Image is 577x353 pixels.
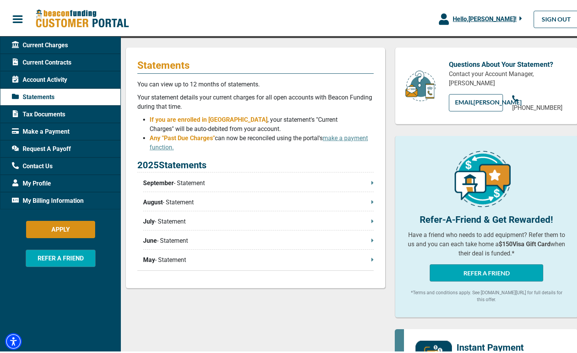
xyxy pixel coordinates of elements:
span: Current Charges [12,39,68,48]
span: Contact Us [12,160,53,169]
span: If you are enrolled in [GEOGRAPHIC_DATA] [150,114,267,121]
span: Request A Payoff [12,143,71,152]
img: refer-a-friend-icon.png [455,149,511,205]
p: Contact your Account Manager, [PERSON_NAME] [449,68,566,86]
button: APPLY [26,219,95,236]
span: June [143,234,157,244]
span: My Profile [12,177,51,186]
p: Refer-A-Friend & Get Rewarded! [407,211,566,225]
span: [PHONE_NUMBER] [512,102,562,109]
p: 2025 Statements [137,156,374,171]
span: can now be reconciled using the portal's [150,133,368,149]
b: $150 Visa Gift Card [499,239,551,246]
span: Any "Past Due Charges" [150,133,215,140]
span: September [143,177,174,186]
button: REFER A FRIEND [430,262,543,280]
p: *Terms and conditions apply. See [DOMAIN_NAME][URL] for full details for this offer. [407,287,566,301]
p: Questions About Your Statement? [449,57,566,68]
p: Statements [137,57,374,70]
p: - Statement [143,177,374,186]
span: Hello, [PERSON_NAME] ! [453,13,516,21]
span: May [143,254,155,263]
span: July [143,215,155,224]
p: - Statement [143,196,374,205]
img: customer-service.png [403,68,438,100]
span: Make a Payment [12,125,69,134]
span: Account Activity [12,73,67,83]
span: My Billing Information [12,194,84,204]
p: - Statement [143,215,374,224]
a: EMAIL[PERSON_NAME] [449,92,503,109]
p: Have a friend who needs to add equipment? Refer them to us and you can each take home a when thei... [407,229,566,256]
img: Beacon Funding Customer Portal Logo [35,7,129,27]
p: Your statement details your current charges for all open accounts with Beacon Funding during that... [137,91,374,109]
a: [PHONE_NUMBER] [512,92,566,111]
p: - Statement [143,254,374,263]
div: Accessibility Menu [5,331,22,348]
span: Tax Documents [12,108,65,117]
button: REFER A FRIEND [26,248,96,265]
p: You can view up to 12 months of statements. [137,78,374,87]
span: Statements [12,91,54,100]
span: Current Contracts [12,56,71,65]
span: August [143,196,163,205]
p: - Statement [143,234,374,244]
